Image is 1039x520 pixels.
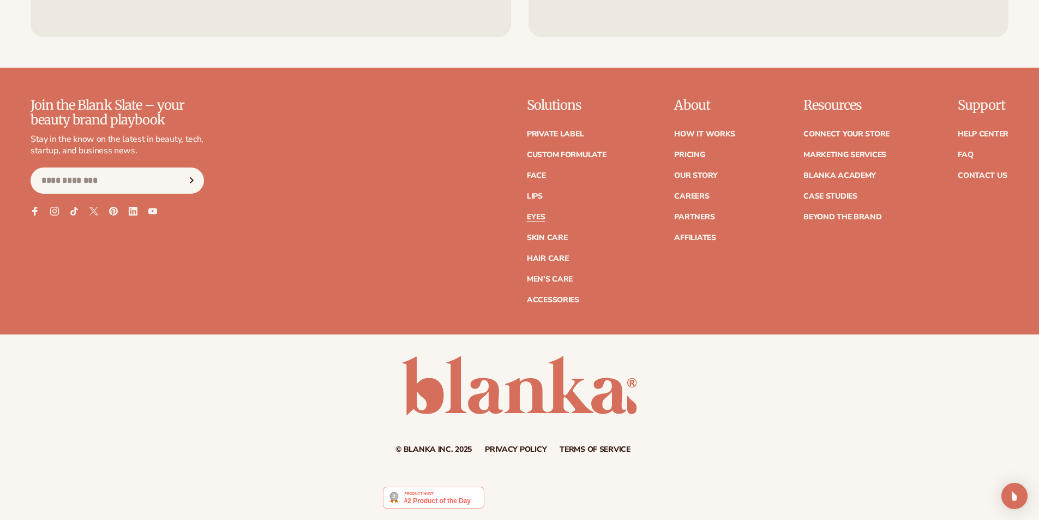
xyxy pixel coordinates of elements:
a: Blanka Academy [803,172,876,180]
a: Custom formulate [527,151,606,159]
p: Stay in the know on the latest in beauty, tech, startup, and business news. [31,134,204,157]
a: Help Center [958,130,1008,138]
a: Hair Care [527,255,568,262]
a: Connect your store [803,130,890,138]
p: Solutions [527,98,606,112]
div: Open Intercom Messenger [1001,483,1028,509]
a: Men's Care [527,276,573,283]
p: About [674,98,735,112]
a: Terms of service [560,446,630,453]
p: Resources [803,98,890,112]
a: Beyond the brand [803,213,882,221]
a: Eyes [527,213,545,221]
a: Private label [527,130,584,138]
a: Contact Us [958,172,1007,180]
a: Skin Care [527,234,567,242]
small: © Blanka Inc. 2025 [395,444,472,455]
a: Marketing services [803,151,886,159]
p: Join the Blank Slate – your beauty brand playbook [31,98,204,127]
a: Our Story [674,172,717,180]
button: Subscribe [179,168,203,194]
a: Pricing [674,151,705,159]
a: Partners [674,213,714,221]
a: FAQ [958,151,973,159]
img: Blanka - Start a beauty or cosmetic line in under 5 minutes | Product Hunt [383,487,484,509]
a: Careers [674,193,709,200]
a: Face [527,172,546,180]
a: Case Studies [803,193,857,200]
iframe: Customer reviews powered by Trustpilot [493,486,656,515]
a: How It Works [674,130,735,138]
a: Lips [527,193,543,200]
a: Privacy policy [485,446,546,453]
p: Support [958,98,1008,112]
a: Accessories [527,296,579,304]
a: Affiliates [674,234,716,242]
